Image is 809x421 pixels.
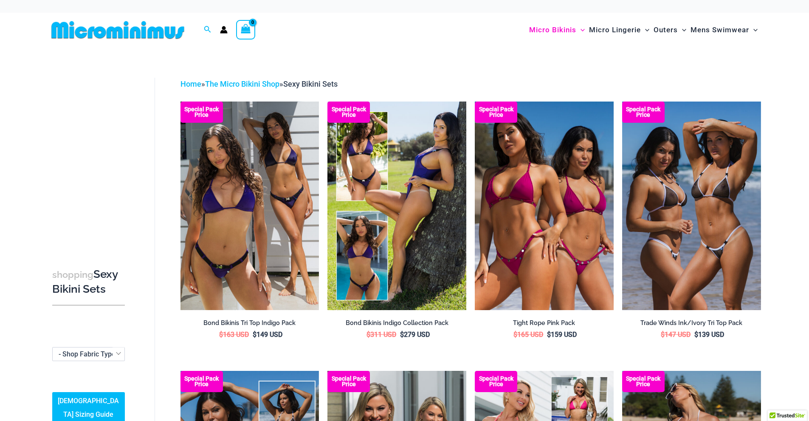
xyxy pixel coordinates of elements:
a: Bond Inidgo Collection Pack (10) Bond Indigo Bikini Collection Pack Back (6)Bond Indigo Bikini Co... [327,102,466,310]
a: Collection Pack F Collection Pack B (3)Collection Pack B (3) [475,102,614,310]
b: Special Pack Price [475,107,517,118]
a: Micro BikinisMenu ToggleMenu Toggle [527,17,587,43]
b: Special Pack Price [475,376,517,387]
b: Special Pack Price [327,107,370,118]
bdi: 165 USD [513,331,543,339]
span: $ [694,331,698,339]
a: Trade Winds Ink/Ivory Tri Top Pack [622,319,761,330]
img: Collection Pack F [475,102,614,310]
h2: Bond Bikinis Indigo Collection Pack [327,319,466,327]
span: » » [180,79,338,88]
img: Top Bum Pack [622,102,761,310]
bdi: 163 USD [219,331,249,339]
bdi: 311 USD [366,331,396,339]
h2: Trade Winds Ink/Ivory Tri Top Pack [622,319,761,327]
b: Special Pack Price [622,376,665,387]
span: $ [253,331,257,339]
span: Menu Toggle [641,19,649,41]
span: Menu Toggle [678,19,686,41]
bdi: 149 USD [253,331,282,339]
span: Outers [654,19,678,41]
a: View Shopping Cart, empty [236,20,256,40]
a: Bond Bikinis Tri Top Indigo Pack [180,319,319,330]
a: OutersMenu ToggleMenu Toggle [651,17,688,43]
a: Home [180,79,201,88]
bdi: 279 USD [400,331,430,339]
iframe: TrustedSite Certified [52,71,129,241]
span: - Shop Fabric Type [59,350,116,358]
bdi: 147 USD [661,331,691,339]
span: $ [366,331,370,339]
bdi: 139 USD [694,331,724,339]
span: $ [219,331,223,339]
span: $ [661,331,665,339]
h2: Bond Bikinis Tri Top Indigo Pack [180,319,319,327]
span: Mens Swimwear [691,19,749,41]
span: - Shop Fabric Type [53,348,124,361]
a: Top Bum Pack Top Bum Pack bTop Bum Pack b [622,102,761,310]
span: $ [400,331,404,339]
a: Bond Indigo Tri Top Pack (1) Bond Indigo Tri Top Pack Back (1)Bond Indigo Tri Top Pack Back (1) [180,102,319,310]
a: The Micro Bikini Shop [205,79,279,88]
a: Tight Rope Pink Pack [475,319,614,330]
a: Bond Bikinis Indigo Collection Pack [327,319,466,330]
span: Menu Toggle [576,19,585,41]
nav: Site Navigation [526,16,761,44]
a: Micro LingerieMenu ToggleMenu Toggle [587,17,651,43]
span: $ [547,331,551,339]
b: Special Pack Price [327,376,370,387]
b: Special Pack Price [180,107,223,118]
h3: Sexy Bikini Sets [52,267,125,297]
a: Mens SwimwearMenu ToggleMenu Toggle [688,17,760,43]
b: Special Pack Price [622,107,665,118]
b: Special Pack Price [180,376,223,387]
a: Search icon link [204,25,211,35]
span: shopping [52,269,93,280]
span: - Shop Fabric Type [52,347,125,361]
img: MM SHOP LOGO FLAT [48,20,188,40]
img: Bond Indigo Tri Top Pack (1) [180,102,319,310]
h2: Tight Rope Pink Pack [475,319,614,327]
img: Bond Inidgo Collection Pack (10) [327,102,466,310]
span: $ [513,331,517,339]
span: Micro Bikinis [529,19,576,41]
span: Micro Lingerie [589,19,641,41]
a: Account icon link [220,26,228,34]
bdi: 159 USD [547,331,577,339]
span: Sexy Bikini Sets [283,79,338,88]
span: Menu Toggle [749,19,758,41]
